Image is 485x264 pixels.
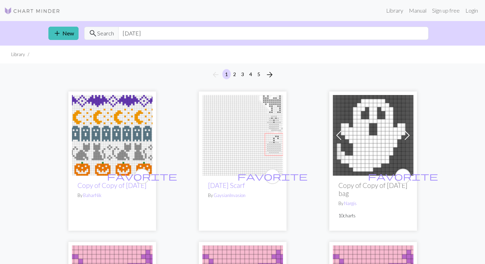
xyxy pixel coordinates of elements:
[263,69,277,80] button: Next
[333,131,413,138] a: ghost 1
[237,171,308,182] span: favorite
[97,29,114,38] span: Search
[222,69,231,79] button: 1
[11,51,25,58] li: Library
[237,169,308,183] i: favourite
[4,7,60,15] img: Logo
[208,181,245,189] a: [DATE] Scarf
[83,192,101,198] a: BaharNik
[208,192,277,199] p: By
[463,4,481,18] a: Login
[107,169,177,183] i: favourite
[368,171,438,182] span: favorite
[202,131,283,138] a: Halloween Scarf
[78,192,147,199] p: By
[238,69,247,79] button: 3
[429,4,463,18] a: Sign up free
[338,212,408,219] p: 10 charts
[214,192,245,198] a: GaysianInvasion
[230,69,239,79] button: 2
[344,201,357,206] a: Nargis
[333,95,413,176] img: ghost 1
[338,181,408,197] h2: Copy of Copy of [DATE] bag
[247,69,255,79] button: 4
[202,95,283,176] img: Halloween Scarf
[107,171,177,182] span: favorite
[265,169,280,184] button: favourite
[255,69,263,79] button: 5
[265,70,274,79] i: Next
[395,169,411,184] button: favourite
[209,69,277,80] nav: Page navigation
[78,181,147,189] a: Copy of Copy of [DATE]
[53,28,61,38] span: add
[72,95,153,176] img: halloween
[265,70,274,80] span: arrow_forward
[134,169,150,184] button: favourite
[338,200,408,207] p: By
[368,169,438,183] i: favourite
[72,131,153,138] a: halloween
[383,4,406,18] a: Library
[406,4,429,18] a: Manual
[89,28,97,38] span: search
[48,27,79,40] a: New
